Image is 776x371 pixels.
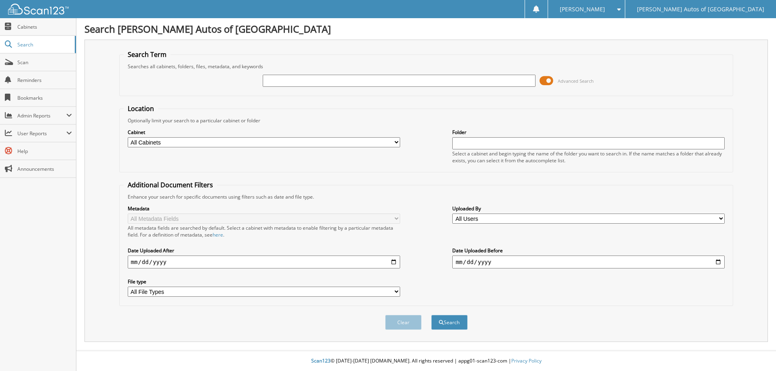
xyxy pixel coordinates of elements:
span: Reminders [17,77,72,84]
div: Enhance your search for specific documents using filters such as date and file type. [124,193,729,200]
img: scan123-logo-white.svg [8,4,69,15]
div: Searches all cabinets, folders, files, metadata, and keywords [124,63,729,70]
span: Search [17,41,71,48]
div: Optionally limit your search to a particular cabinet or folder [124,117,729,124]
span: Help [17,148,72,155]
div: All metadata fields are searched by default. Select a cabinet with metadata to enable filtering b... [128,224,400,238]
label: Cabinet [128,129,400,136]
label: Uploaded By [452,205,725,212]
span: Announcements [17,166,72,172]
legend: Location [124,104,158,113]
button: Search [431,315,468,330]
span: [PERSON_NAME] [560,7,605,12]
label: Folder [452,129,725,136]
a: here [213,231,223,238]
label: Metadata [128,205,400,212]
span: Bookmarks [17,94,72,101]
a: Privacy Policy [511,357,542,364]
span: Cabinets [17,23,72,30]
span: Advanced Search [558,78,594,84]
span: Scan [17,59,72,66]
div: Select a cabinet and begin typing the name of the folder you want to search in. If the name match... [452,150,725,164]
label: Date Uploaded After [128,247,400,254]
div: © [DATE]-[DATE] [DOMAIN_NAME]. All rights reserved | appg01-scan123-com | [76,351,776,371]
span: User Reports [17,130,66,137]
span: Admin Reports [17,112,66,119]
input: end [452,256,725,268]
button: Clear [385,315,422,330]
legend: Additional Document Filters [124,180,217,189]
h1: Search [PERSON_NAME] Autos of [GEOGRAPHIC_DATA] [84,22,768,36]
input: start [128,256,400,268]
label: File type [128,278,400,285]
label: Date Uploaded Before [452,247,725,254]
span: [PERSON_NAME] Autos of [GEOGRAPHIC_DATA] [637,7,764,12]
legend: Search Term [124,50,171,59]
span: Scan123 [311,357,331,364]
